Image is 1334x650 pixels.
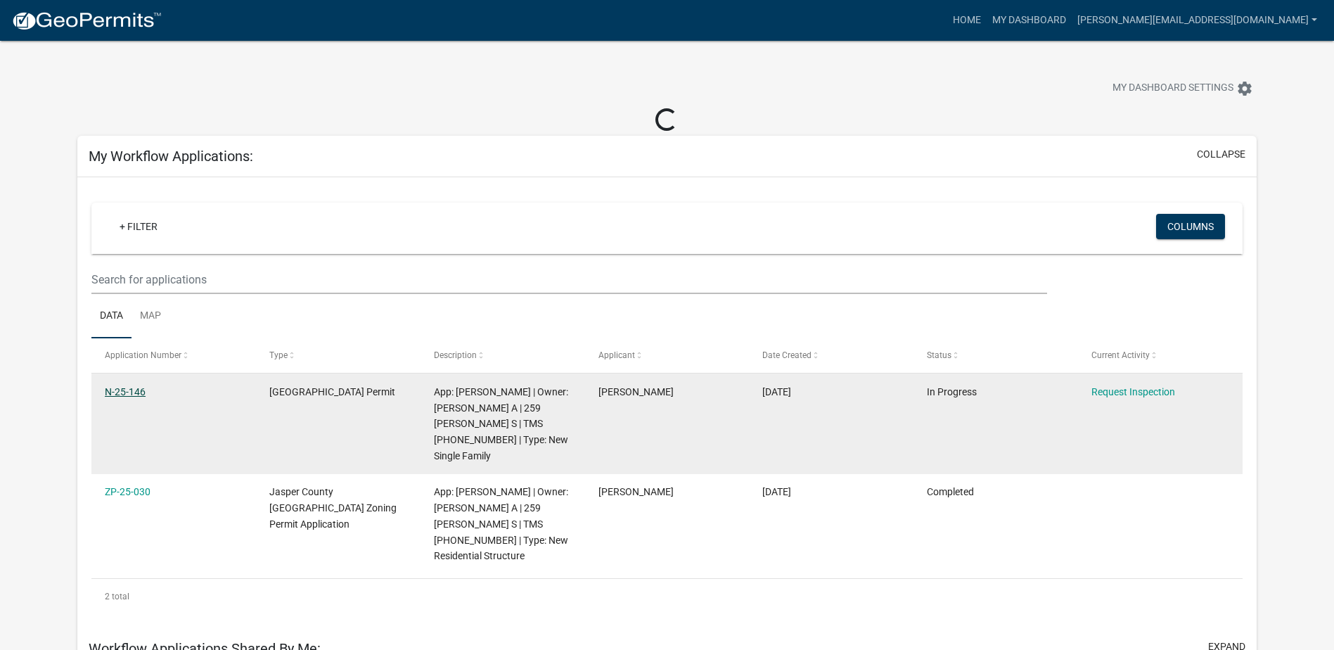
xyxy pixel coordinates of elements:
a: My Dashboard [987,7,1072,34]
span: Status [927,350,951,360]
span: Description [434,350,477,360]
div: collapse [77,177,1257,628]
input: Search for applications [91,265,1047,294]
span: In Progress [927,386,977,397]
span: 02/04/2025 [762,486,791,497]
span: Jasper County SC Zoning Permit Application [269,486,397,530]
a: [PERSON_NAME][EMAIL_ADDRESS][DOMAIN_NAME] [1072,7,1323,34]
span: Current Activity [1091,350,1150,360]
h5: My Workflow Applications: [89,148,253,165]
datatable-header-cell: Date Created [749,338,913,372]
datatable-header-cell: Type [256,338,421,372]
span: James Davis [598,386,674,397]
a: Home [947,7,987,34]
datatable-header-cell: Application Number [91,338,256,372]
span: App: Jim Davis | Owner: HEERY DEBORAH A | 259 GRAHAM HALL S | TMS 064-32-00-037 | Type: New Singl... [434,386,568,461]
span: 02/06/2025 [762,386,791,397]
datatable-header-cell: Description [421,338,585,372]
a: ZP-25-030 [105,486,150,497]
span: Completed [927,486,974,497]
span: Application Number [105,350,181,360]
a: Data [91,294,132,339]
datatable-header-cell: Applicant [584,338,749,372]
a: N-25-146 [105,386,146,397]
i: settings [1236,80,1253,97]
datatable-header-cell: Status [913,338,1078,372]
span: Applicant [598,350,635,360]
datatable-header-cell: Current Activity [1078,338,1243,372]
a: Map [132,294,169,339]
button: Columns [1156,214,1225,239]
span: My Dashboard Settings [1112,80,1233,97]
span: Type [269,350,288,360]
button: collapse [1197,147,1245,162]
div: 2 total [91,579,1243,614]
span: Jasper County Building Permit [269,386,395,397]
span: Date Created [762,350,812,360]
a: Request Inspection [1091,386,1175,397]
button: My Dashboard Settingssettings [1101,75,1264,102]
span: App: Jim Davis | Owner: HEERY DEBORAH A | 259 GRAHAM HALL S | TMS 064-32-00-037 | Type: New Resid... [434,486,568,561]
a: + Filter [108,214,169,239]
span: James Davis [598,486,674,497]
